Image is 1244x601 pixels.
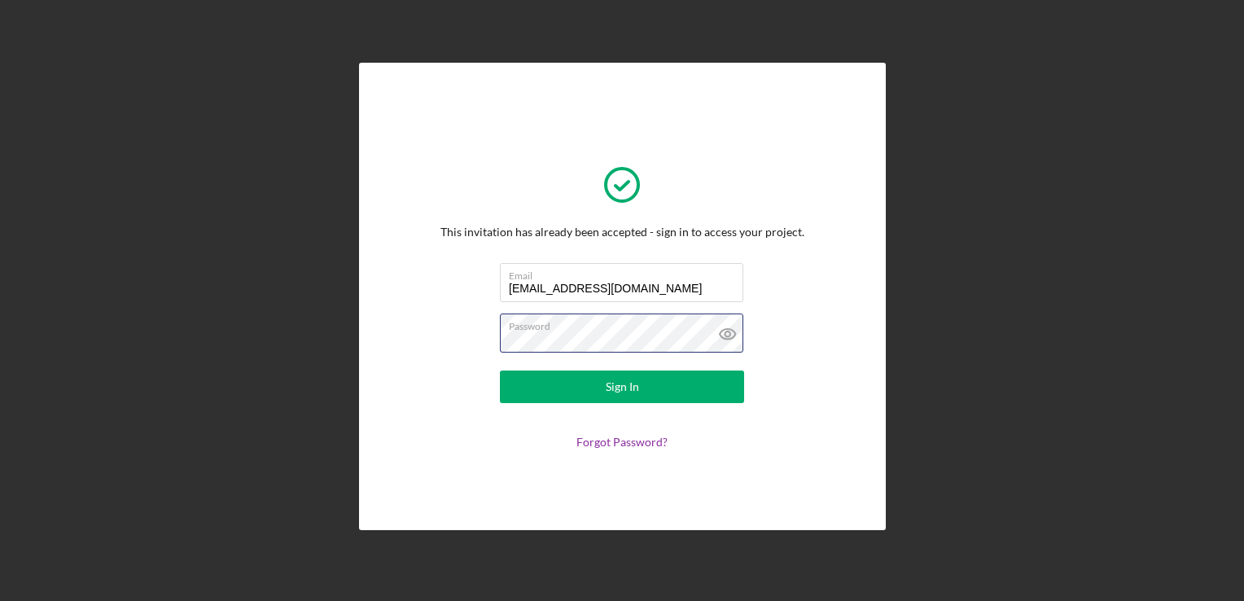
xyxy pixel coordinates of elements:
[509,314,743,332] label: Password
[500,371,744,403] button: Sign In
[606,371,639,403] div: Sign In
[576,435,668,449] a: Forgot Password?
[509,264,743,282] label: Email
[440,226,804,239] div: This invitation has already been accepted - sign in to access your project.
